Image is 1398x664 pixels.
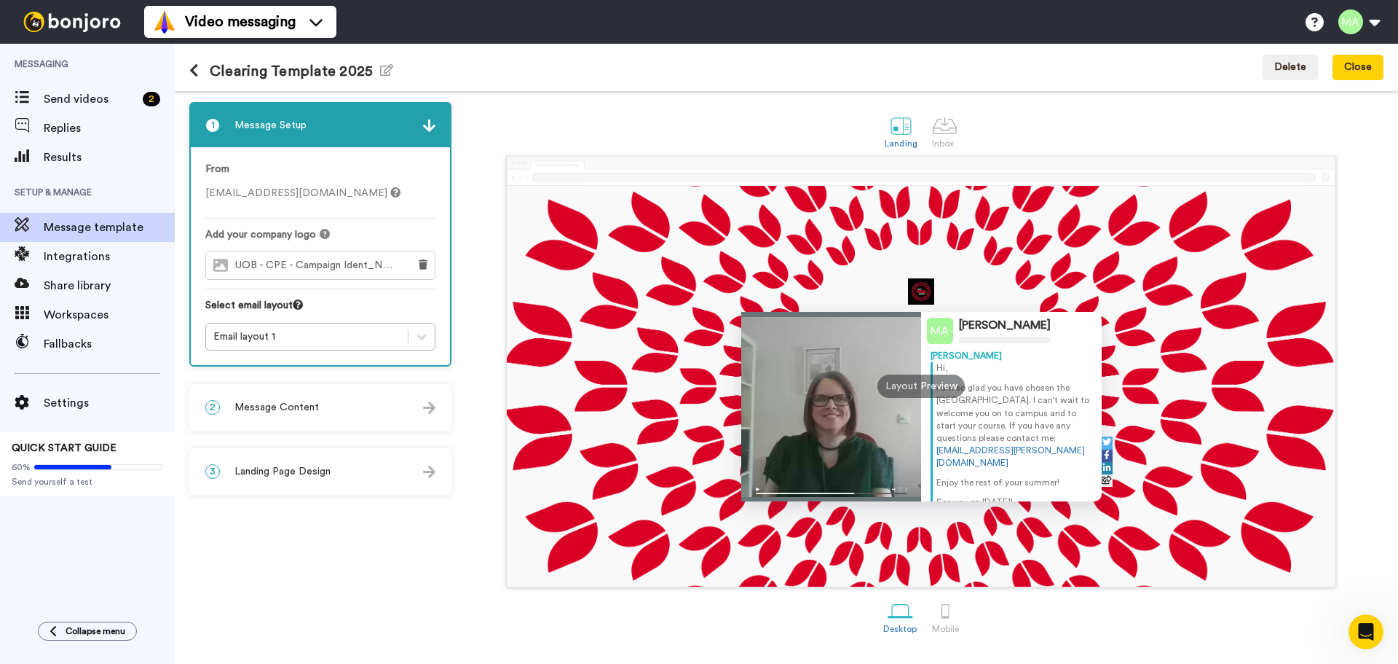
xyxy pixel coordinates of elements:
span: Collapse menu [66,625,125,637]
button: Collapse menu [38,622,137,641]
div: 2 [143,92,160,106]
div: Select email layout [205,298,435,323]
span: Share library [44,277,175,294]
div: 2Message Content [189,384,451,431]
span: 1 [205,118,220,133]
button: Delete [1263,55,1318,81]
img: Profile Image [927,318,953,344]
div: Layout Preview [877,375,965,398]
a: [EMAIL_ADDRESS][PERSON_NAME][DOMAIN_NAME] [936,446,1085,467]
a: Landing [877,106,925,156]
span: Add your company logo [205,227,316,242]
span: Fallbacks [44,335,175,353]
div: Mobile [932,624,959,634]
img: f6c7e729-3d5f-476b-8ff6-4452e0785430 [908,278,934,305]
p: Hi, [936,362,1092,375]
label: From [205,162,229,177]
span: Message template [44,219,175,236]
span: 2 [205,400,220,415]
span: Workspaces [44,306,175,324]
p: Enjoy the rest of your summer! [936,477,1092,489]
div: [PERSON_NAME] [959,319,1051,332]
span: 60% [12,461,31,473]
img: bj-logo-header-white.svg [17,12,127,32]
span: Message Setup [234,118,307,133]
a: Desktop [876,591,925,641]
a: Mobile [925,591,966,641]
span: 3 [205,464,220,479]
div: Email layout 1 [213,329,400,344]
span: Message Content [234,400,319,415]
p: See you on [DATE]! [936,496,1092,509]
div: Desktop [883,624,917,634]
img: player-controls-full.svg [741,480,922,501]
div: Inbox [932,138,957,149]
span: [EMAIL_ADDRESS][DOMAIN_NAME] [205,188,400,198]
img: arrow.svg [423,466,435,478]
p: I am so glad you have chosen the [GEOGRAPHIC_DATA]. I can't wait to welcome you on to campus and ... [936,382,1092,469]
div: [PERSON_NAME] [931,350,1092,362]
button: Close [1332,55,1383,81]
span: UOB - CPE - Campaign Ident_No Gradient_CMYK-01.jpeg [235,259,400,272]
span: Send yourself a test [12,476,163,488]
div: 3Landing Page Design [189,448,451,495]
iframe: Intercom live chat [1348,614,1383,649]
span: QUICK START GUIDE [12,443,116,453]
span: Integrations [44,248,175,265]
span: Replies [44,120,175,137]
span: Video messaging [185,12,296,32]
span: Send videos [44,90,137,108]
img: vm-color.svg [153,10,176,34]
div: Landing [885,138,917,149]
span: Results [44,149,175,166]
span: Landing Page Design [234,464,331,479]
img: arrow.svg [423,402,435,414]
a: Inbox [925,106,965,156]
span: Settings [44,394,175,412]
h1: Clearing Template 2025 [189,63,393,79]
img: arrow.svg [423,120,435,132]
